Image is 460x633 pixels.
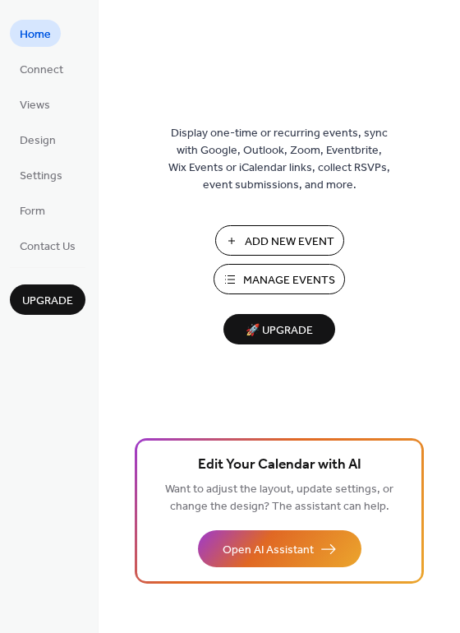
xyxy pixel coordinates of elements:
[233,320,325,342] span: 🚀 Upgrade
[20,203,45,220] span: Form
[198,530,361,567] button: Open AI Assistant
[20,62,63,79] span: Connect
[20,132,56,150] span: Design
[10,232,85,259] a: Contact Us
[20,97,50,114] span: Views
[10,20,61,47] a: Home
[223,542,314,559] span: Open AI Assistant
[20,168,62,185] span: Settings
[10,126,66,153] a: Design
[10,284,85,315] button: Upgrade
[20,238,76,256] span: Contact Us
[20,26,51,44] span: Home
[22,293,73,310] span: Upgrade
[10,161,72,188] a: Settings
[215,225,344,256] button: Add New Event
[214,264,345,294] button: Manage Events
[10,196,55,224] a: Form
[243,272,335,289] span: Manage Events
[10,90,60,118] a: Views
[223,314,335,344] button: 🚀 Upgrade
[165,478,393,518] span: Want to adjust the layout, update settings, or change the design? The assistant can help.
[10,55,73,82] a: Connect
[168,125,390,194] span: Display one-time or recurring events, sync with Google, Outlook, Zoom, Eventbrite, Wix Events or ...
[245,233,334,251] span: Add New Event
[198,454,361,477] span: Edit Your Calendar with AI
